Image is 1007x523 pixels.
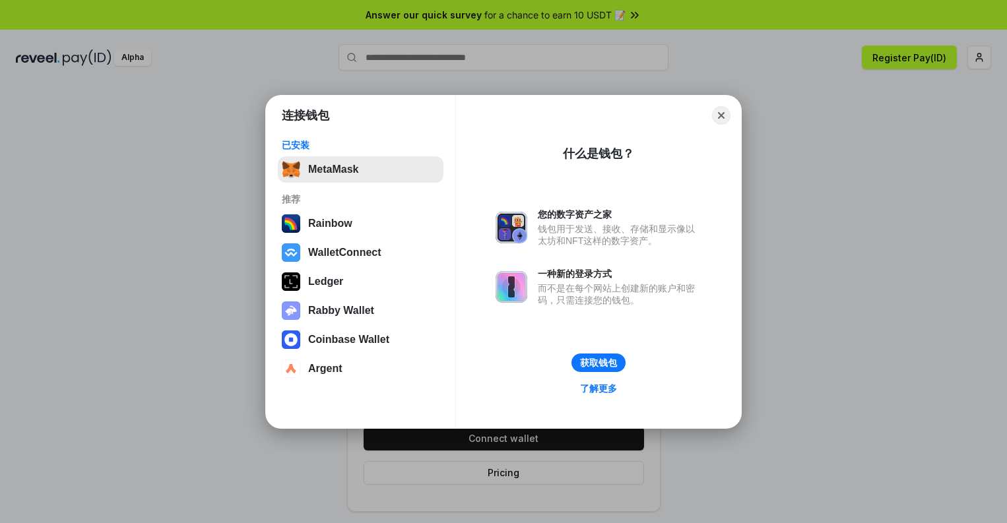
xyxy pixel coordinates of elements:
img: svg+xml,%3Csvg%20width%3D%22120%22%20height%3D%22120%22%20viewBox%3D%220%200%20120%20120%22%20fil... [282,214,300,233]
div: Rabby Wallet [308,305,374,317]
img: svg+xml,%3Csvg%20fill%3D%22none%22%20height%3D%2233%22%20viewBox%3D%220%200%2035%2033%22%20width%... [282,160,300,179]
img: svg+xml,%3Csvg%20xmlns%3D%22http%3A%2F%2Fwww.w3.org%2F2000%2Fsvg%22%20width%3D%2228%22%20height%3... [282,272,300,291]
div: 一种新的登录方式 [538,268,701,280]
img: svg+xml,%3Csvg%20xmlns%3D%22http%3A%2F%2Fwww.w3.org%2F2000%2Fsvg%22%20fill%3D%22none%22%20viewBox... [496,271,527,303]
div: 获取钱包 [580,357,617,369]
button: Coinbase Wallet [278,326,443,353]
button: 获取钱包 [571,354,626,372]
div: Ledger [308,276,343,288]
button: Rabby Wallet [278,297,443,324]
div: Coinbase Wallet [308,334,389,346]
div: WalletConnect [308,247,381,259]
img: svg+xml,%3Csvg%20xmlns%3D%22http%3A%2F%2Fwww.w3.org%2F2000%2Fsvg%22%20fill%3D%22none%22%20viewBox... [496,212,527,243]
button: Rainbow [278,210,443,237]
button: WalletConnect [278,239,443,266]
div: 您的数字资产之家 [538,208,701,220]
div: Rainbow [308,218,352,230]
div: 了解更多 [580,383,617,394]
button: Argent [278,355,443,382]
h1: 连接钱包 [282,108,329,123]
button: Ledger [278,268,443,295]
img: svg+xml,%3Csvg%20xmlns%3D%22http%3A%2F%2Fwww.w3.org%2F2000%2Fsvg%22%20fill%3D%22none%22%20viewBox... [282,301,300,320]
button: Close [712,106,731,125]
div: 什么是钱包？ [563,146,634,162]
div: 而不是在每个网站上创建新的账户和密码，只需连接您的钱包。 [538,282,701,306]
div: MetaMask [308,164,358,175]
button: MetaMask [278,156,443,183]
img: svg+xml,%3Csvg%20width%3D%2228%22%20height%3D%2228%22%20viewBox%3D%220%200%2028%2028%22%20fill%3D... [282,330,300,349]
a: 了解更多 [572,380,625,397]
div: 钱包用于发送、接收、存储和显示像以太坊和NFT这样的数字资产。 [538,223,701,247]
div: 推荐 [282,193,439,205]
div: Argent [308,363,342,375]
div: 已安装 [282,139,439,151]
img: svg+xml,%3Csvg%20width%3D%2228%22%20height%3D%2228%22%20viewBox%3D%220%200%2028%2028%22%20fill%3D... [282,359,300,378]
img: svg+xml,%3Csvg%20width%3D%2228%22%20height%3D%2228%22%20viewBox%3D%220%200%2028%2028%22%20fill%3D... [282,243,300,262]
